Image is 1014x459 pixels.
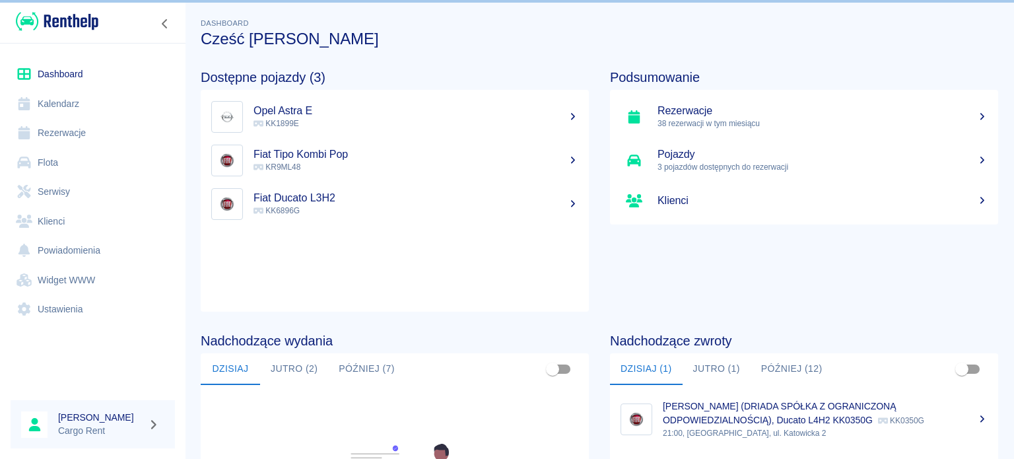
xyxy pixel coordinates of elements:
p: 3 pojazdów dostępnych do rezerwacji [658,161,988,173]
a: Kalendarz [11,89,175,119]
a: Dashboard [11,59,175,89]
a: Rezerwacje38 rezerwacji w tym miesiącu [610,95,998,139]
h5: Fiat Tipo Kombi Pop [253,148,578,161]
h4: Nadchodzące wydania [201,333,589,349]
h5: Opel Astra E [253,104,578,118]
span: Pokaż przypisane tylko do mnie [949,357,974,382]
h5: Fiat Ducato L3H2 [253,192,578,205]
h5: Rezerwacje [658,104,988,118]
button: Później (12) [751,353,833,385]
a: Pojazdy3 pojazdów dostępnych do rezerwacji [610,139,998,182]
p: 21:00, [GEOGRAPHIC_DATA], ul. Katowicka 2 [663,427,988,439]
button: Dzisiaj (1) [610,353,683,385]
a: Renthelp logo [11,11,98,32]
a: Klienci [610,182,998,219]
button: Zwiń nawigację [155,15,175,32]
a: ImageFiat Tipo Kombi Pop KR9ML48 [201,139,589,182]
p: 38 rezerwacji w tym miesiącu [658,118,988,129]
img: Image [215,192,240,217]
a: Flota [11,148,175,178]
button: Później (7) [328,353,405,385]
span: KK1899E [253,119,299,128]
h4: Dostępne pojazdy (3) [201,69,589,85]
a: Powiadomienia [11,236,175,265]
img: Image [215,104,240,129]
button: Dzisiaj [201,353,260,385]
a: Klienci [11,207,175,236]
p: Cargo Rent [58,424,143,438]
button: Jutro (2) [260,353,328,385]
h4: Podsumowanie [610,69,998,85]
a: Widget WWW [11,265,175,295]
a: ImageFiat Ducato L3H2 KK6896G [201,182,589,226]
p: [PERSON_NAME] (DRIADA SPÓŁKA Z OGRANICZONĄ ODPOWIEDZIALNOŚCIĄ), Ducato L4H2 KK0350G [663,401,896,425]
span: KK6896G [253,206,300,215]
a: Ustawienia [11,295,175,324]
h6: [PERSON_NAME] [58,411,143,424]
img: Renthelp logo [16,11,98,32]
a: ImageOpel Astra E KK1899E [201,95,589,139]
span: KR9ML48 [253,162,300,172]
span: Dashboard [201,19,249,27]
a: Serwisy [11,177,175,207]
a: Rezerwacje [11,118,175,148]
p: KK0350G [878,416,924,425]
h4: Nadchodzące zwroty [610,333,998,349]
a: Image[PERSON_NAME] (DRIADA SPÓŁKA Z OGRANICZONĄ ODPOWIEDZIALNOŚCIĄ), Ducato L4H2 KK0350G KK0350G2... [610,390,998,448]
img: Image [624,407,649,432]
h5: Pojazdy [658,148,988,161]
h3: Cześć [PERSON_NAME] [201,30,998,48]
img: Image [215,148,240,173]
span: Pokaż przypisane tylko do mnie [540,357,565,382]
h5: Klienci [658,194,988,207]
button: Jutro (1) [683,353,751,385]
